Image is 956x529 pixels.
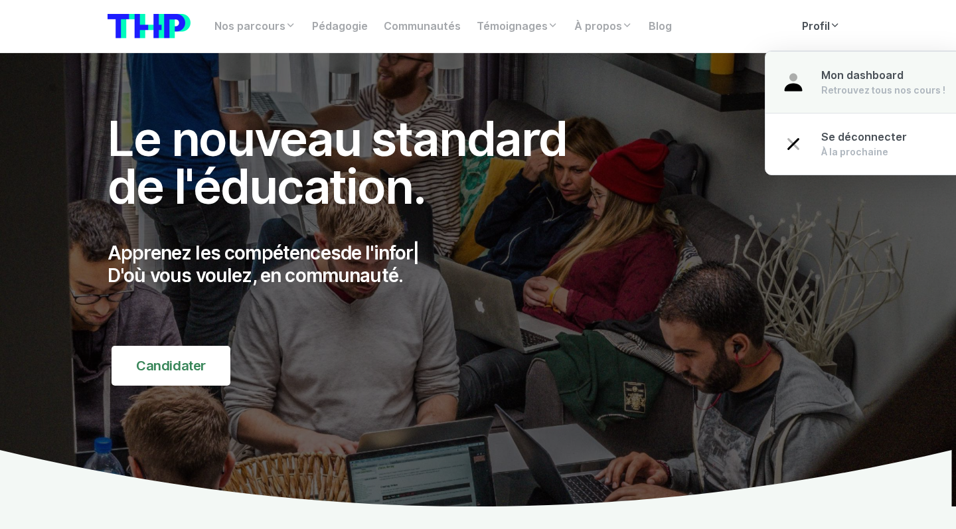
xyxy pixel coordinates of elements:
[108,242,596,287] p: Apprenez les compétences D'où vous voulez, en communauté.
[469,13,566,40] a: Témoignages
[304,13,376,40] a: Pédagogie
[821,69,904,82] span: Mon dashboard
[108,115,596,210] h1: Le nouveau standard de l'éducation.
[206,13,304,40] a: Nos parcours
[108,14,191,38] img: logo
[566,13,641,40] a: À propos
[781,70,805,94] img: user-39a31b0fda3f6d0d9998f93cd6357590.svg
[794,13,848,40] a: Profil
[821,131,907,143] span: Se déconnecter
[821,145,907,159] div: À la prochaine
[376,13,469,40] a: Communautés
[821,84,945,97] div: Retrouvez tous nos cours !
[341,242,414,264] span: de l'infor
[781,132,805,156] img: close-bfa29482b68dc59ac4d1754714631d55.svg
[112,346,230,386] a: Candidater
[641,13,680,40] a: Blog
[413,242,419,264] span: |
